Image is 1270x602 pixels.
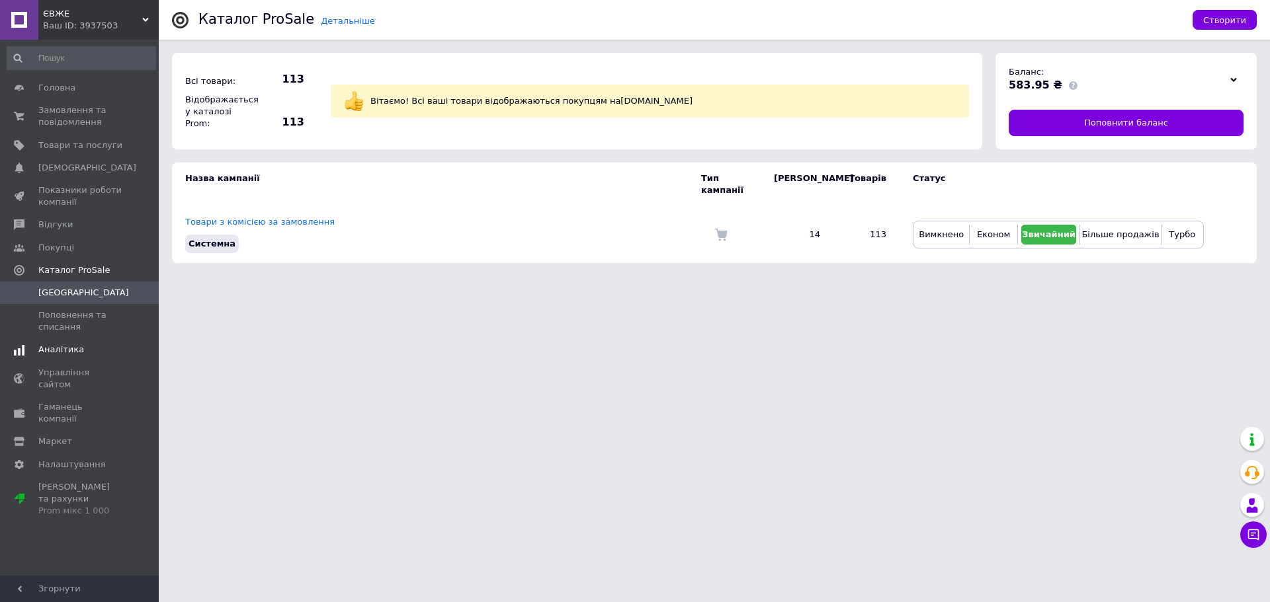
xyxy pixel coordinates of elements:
[189,239,235,248] span: Системна
[38,401,122,425] span: Гаманець компанії
[761,163,833,206] td: [PERSON_NAME]
[367,92,959,110] div: Вітаємо! Всі ваші товари відображаються покупцям на [DOMAIN_NAME]
[761,206,833,263] td: 14
[1165,225,1200,245] button: Турбо
[833,206,900,263] td: 113
[38,242,74,254] span: Покупці
[701,163,761,206] td: Тип кампанії
[1009,110,1244,136] a: Поповнити баланс
[1240,521,1267,548] button: Чат з покупцем
[38,435,72,447] span: Маркет
[38,219,73,231] span: Відгуки
[185,217,335,227] a: Товари з комісією за замовлення
[1084,117,1168,129] span: Поповнити баланс
[917,225,966,245] button: Вимкнено
[38,139,122,151] span: Товари та послуги
[344,91,364,111] img: :+1:
[1081,229,1159,239] span: Більше продажів
[833,163,900,206] td: Товарів
[38,184,122,208] span: Показники роботи компанії
[321,16,375,26] a: Детальніше
[1009,67,1044,77] span: Баланс:
[258,72,304,87] span: 113
[43,20,159,32] div: Ваш ID: 3937503
[1021,225,1077,245] button: Звичайний
[38,287,129,299] span: [GEOGRAPHIC_DATA]
[1203,15,1246,25] span: Створити
[1083,225,1157,245] button: Більше продажів
[182,72,255,91] div: Всі товари:
[1169,229,1195,239] span: Турбо
[38,82,75,94] span: Головна
[977,229,1010,239] span: Економ
[38,264,110,276] span: Каталог ProSale
[1009,79,1062,91] span: 583.95 ₴
[7,46,156,70] input: Пошук
[919,229,964,239] span: Вимкнено
[38,459,106,470] span: Налаштування
[38,505,122,517] div: Prom мікс 1 000
[38,309,122,333] span: Поповнення та списання
[43,8,142,20] span: ЄВЖЕ
[38,104,122,128] span: Замовлення та повідомлення
[172,163,701,206] td: Назва кампанії
[900,163,1204,206] td: Статус
[258,115,304,130] span: 113
[38,162,136,174] span: [DEMOGRAPHIC_DATA]
[714,228,728,241] img: Комісія за замовлення
[973,225,1013,245] button: Економ
[38,367,122,391] span: Управління сайтом
[1022,229,1076,239] span: Звичайний
[1193,10,1257,30] button: Створити
[198,13,314,26] div: Каталог ProSale
[38,481,122,517] span: [PERSON_NAME] та рахунки
[182,91,255,133] div: Відображається у каталозі Prom:
[38,344,84,356] span: Аналітика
